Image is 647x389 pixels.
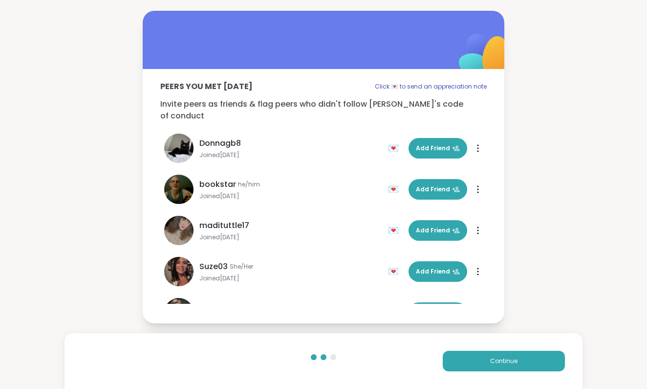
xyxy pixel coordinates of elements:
[160,98,487,122] p: Invite peers as friends & flag peers who didn't follow [PERSON_NAME]'s code of conduct
[199,261,228,273] span: Suze03
[375,81,487,92] p: Click 💌 to send an appreciation note
[409,179,467,200] button: Add Friend
[409,302,467,323] button: Add Friend
[160,81,253,92] p: Peers you met [DATE]
[199,137,241,149] span: Donnagb8
[490,357,518,366] span: Continue
[388,223,403,238] div: 💌
[199,275,382,282] span: Joined [DATE]
[164,175,194,204] img: bookstar
[199,302,242,314] span: Jedi_Drew
[388,140,403,156] div: 💌
[199,179,236,190] span: bookstar
[436,8,533,106] img: ShareWell Logomark
[409,261,467,282] button: Add Friend
[443,351,565,371] button: Continue
[388,264,403,279] div: 💌
[416,267,460,276] span: Add Friend
[199,151,382,159] span: Joined [DATE]
[199,192,382,200] span: Joined [DATE]
[164,134,194,163] img: Donnagb8
[409,220,467,241] button: Add Friend
[199,233,382,241] span: Joined [DATE]
[238,181,260,188] span: he/him
[164,298,194,327] img: Jedi_Drew
[164,216,194,245] img: madituttle17
[409,138,467,159] button: Add Friend
[388,182,403,197] div: 💌
[416,185,460,194] span: Add Friend
[199,220,249,231] span: madituttle17
[230,263,253,271] span: She/Her
[416,226,460,235] span: Add Friend
[164,257,194,286] img: Suze03
[416,144,460,153] span: Add Friend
